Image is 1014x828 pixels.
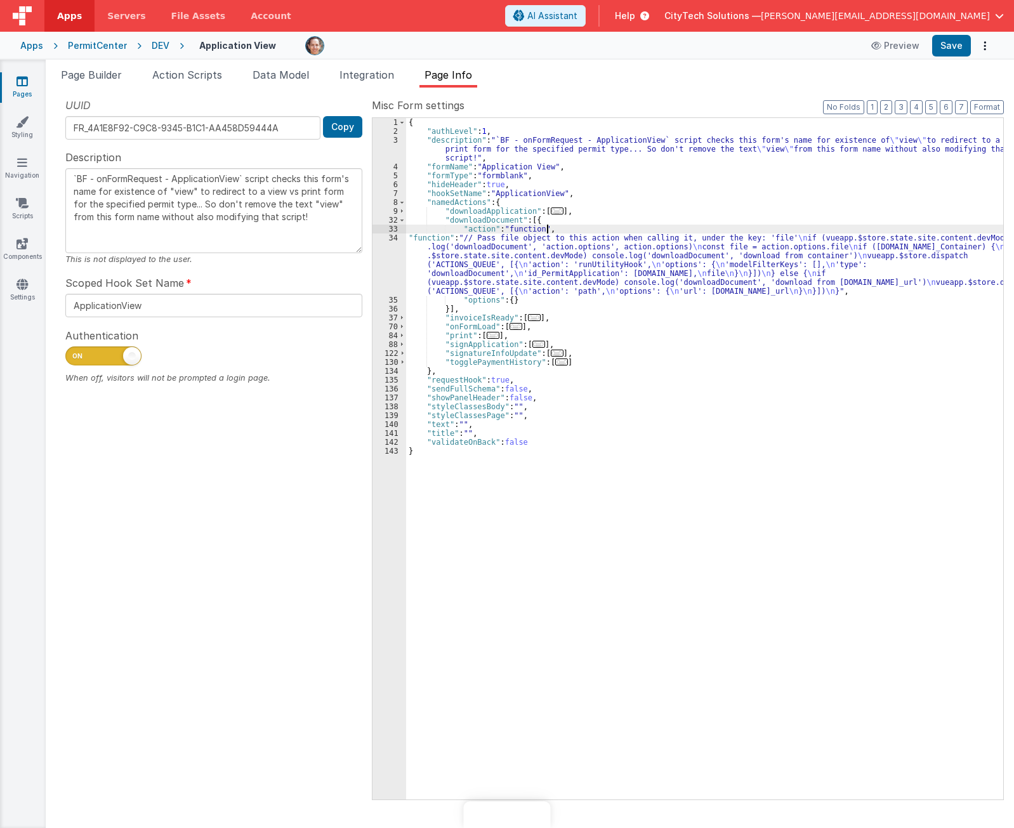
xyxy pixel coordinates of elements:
[664,10,1004,22] button: CityTech Solutions — [PERSON_NAME][EMAIL_ADDRESS][DOMAIN_NAME]
[372,376,406,384] div: 135
[910,100,923,114] button: 4
[615,10,635,22] span: Help
[551,207,563,214] span: ...
[372,447,406,456] div: 143
[932,35,971,56] button: Save
[372,358,406,367] div: 130
[65,253,362,265] div: This is not displayed to the user.
[528,314,541,321] span: ...
[925,100,937,114] button: 5
[372,189,406,198] div: 7
[61,69,122,81] span: Page Builder
[372,118,406,127] div: 1
[487,332,499,339] span: ...
[68,39,127,52] div: PermitCenter
[372,420,406,429] div: 140
[970,100,1004,114] button: Format
[464,801,551,828] iframe: Marker.io feedback button
[372,136,406,162] div: 3
[107,10,145,22] span: Servers
[761,10,990,22] span: [PERSON_NAME][EMAIL_ADDRESS][DOMAIN_NAME]
[372,171,406,180] div: 5
[65,328,138,343] span: Authentication
[372,322,406,331] div: 70
[955,100,968,114] button: 7
[20,39,43,52] div: Apps
[339,69,394,81] span: Integration
[65,98,91,113] span: UUID
[510,323,522,330] span: ...
[372,340,406,349] div: 88
[372,216,406,225] div: 32
[372,225,406,233] div: 33
[425,69,472,81] span: Page Info
[199,41,276,50] h4: Application View
[372,349,406,358] div: 122
[372,162,406,171] div: 4
[505,5,586,27] button: AI Assistant
[372,233,406,296] div: 34
[152,39,169,52] div: DEV
[867,100,878,114] button: 1
[532,341,545,348] span: ...
[372,429,406,438] div: 141
[372,331,406,340] div: 84
[372,305,406,313] div: 36
[372,384,406,393] div: 136
[880,100,892,114] button: 2
[152,69,222,81] span: Action Scripts
[65,372,362,384] div: When off, visitors will not be prompted a login page.
[555,358,568,365] span: ...
[171,10,226,22] span: File Assets
[976,37,994,55] button: Options
[372,411,406,420] div: 139
[306,37,324,55] img: e92780d1901cbe7d843708aaaf5fdb33
[895,100,907,114] button: 3
[372,127,406,136] div: 2
[253,69,309,81] span: Data Model
[527,10,577,22] span: AI Assistant
[65,275,184,291] span: Scoped Hook Set Name
[372,180,406,189] div: 6
[372,98,464,113] span: Misc Form settings
[372,402,406,411] div: 138
[940,100,952,114] button: 6
[372,393,406,402] div: 137
[551,350,563,357] span: ...
[372,207,406,216] div: 9
[65,150,121,165] span: Description
[372,367,406,376] div: 134
[372,313,406,322] div: 37
[823,100,864,114] button: No Folds
[323,116,362,138] button: Copy
[372,438,406,447] div: 142
[864,36,927,56] button: Preview
[372,198,406,207] div: 8
[664,10,761,22] span: CityTech Solutions —
[57,10,82,22] span: Apps
[372,296,406,305] div: 35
